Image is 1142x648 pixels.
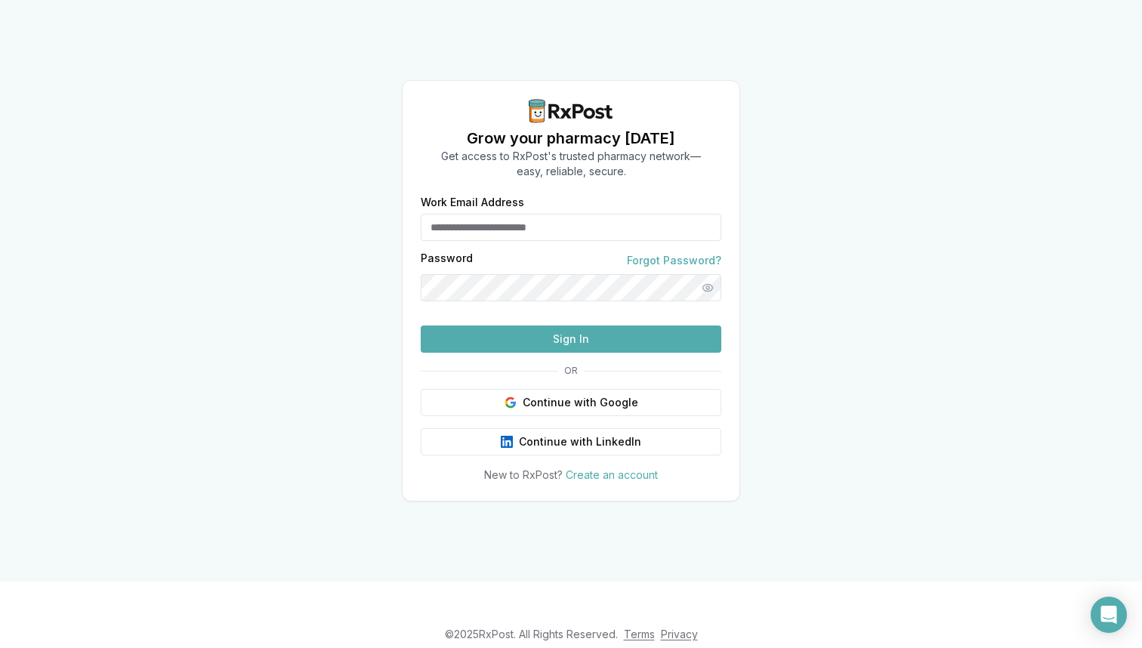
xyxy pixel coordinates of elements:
a: Create an account [566,468,658,481]
label: Work Email Address [421,197,721,208]
h1: Grow your pharmacy [DATE] [441,128,701,149]
label: Password [421,253,473,268]
button: Sign In [421,326,721,353]
div: Open Intercom Messenger [1091,597,1127,633]
p: Get access to RxPost's trusted pharmacy network— easy, reliable, secure. [441,149,701,179]
img: RxPost Logo [523,99,619,123]
a: Privacy [661,628,698,640]
img: LinkedIn [501,436,513,448]
button: Show password [694,274,721,301]
a: Forgot Password? [627,253,721,268]
a: Terms [624,628,655,640]
span: OR [558,365,584,377]
img: Google [505,397,517,409]
span: New to RxPost? [484,468,563,481]
button: Continue with Google [421,389,721,416]
button: Continue with LinkedIn [421,428,721,455]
